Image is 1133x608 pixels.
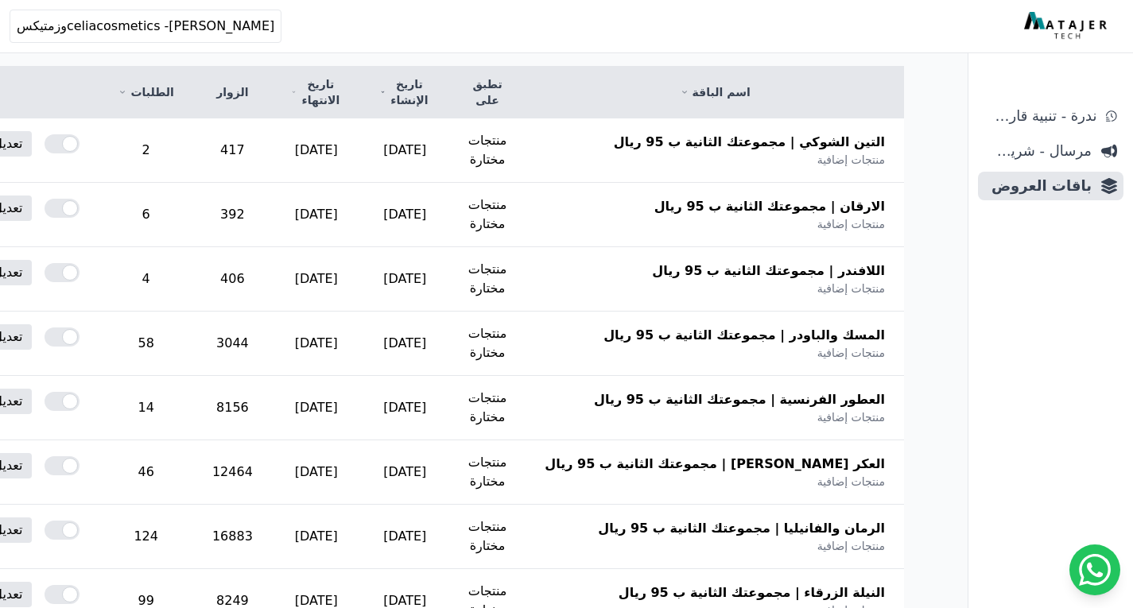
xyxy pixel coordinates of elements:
[449,505,526,569] td: منتجات مختارة
[193,247,272,312] td: 406
[817,409,885,425] span: منتجات إضافية
[984,175,1092,197] span: باقات العروض
[99,440,192,505] td: 46
[193,440,272,505] td: 12464
[654,197,885,216] span: الارقان | مجموعتك الثانية ب 95 ريال
[817,216,885,232] span: منتجات إضافية
[598,519,885,538] span: الرمان والفانيليا | مجموعتك الثانية ب 95 ريال
[17,17,274,36] span: celiacosmetics -[PERSON_NAME]وزمتيكس
[380,76,430,108] a: تاريخ الإنشاء
[99,312,192,376] td: 58
[193,183,272,247] td: 392
[361,312,449,376] td: [DATE]
[361,183,449,247] td: [DATE]
[361,247,449,312] td: [DATE]
[193,67,272,118] th: الزوار
[449,67,526,118] th: تطبق على
[272,118,361,183] td: [DATE]
[193,312,272,376] td: 3044
[272,247,361,312] td: [DATE]
[449,440,526,505] td: منتجات مختارة
[449,247,526,312] td: منتجات مختارة
[449,183,526,247] td: منتجات مختارة
[614,133,885,152] span: التين الشوكي | مجموعتك الثانية ب 95 ريال
[545,84,885,100] a: اسم الباقة
[603,326,885,345] span: المسك والباودر | مجموعتك الثانية ب 95 ريال
[193,118,272,183] td: 417
[449,312,526,376] td: منتجات مختارة
[291,76,342,108] a: تاريخ الانتهاء
[272,505,361,569] td: [DATE]
[10,10,281,43] button: celiacosmetics -[PERSON_NAME]وزمتيكس
[817,152,885,168] span: منتجات إضافية
[594,390,885,409] span: العطور الفرنسية | مجموعتك الثانية ب 95 ريال
[817,474,885,490] span: منتجات إضافية
[1024,12,1111,41] img: MatajerTech Logo
[193,376,272,440] td: 8156
[361,505,449,569] td: [DATE]
[99,118,192,183] td: 2
[99,247,192,312] td: 4
[193,505,272,569] td: 16883
[652,261,885,281] span: اللافندر | مجموعتك الثانية ب 95 ريال
[361,118,449,183] td: [DATE]
[99,376,192,440] td: 14
[361,440,449,505] td: [DATE]
[545,455,885,474] span: العكر [PERSON_NAME] | مجموعتك الثانية ب 95 ريال
[272,312,361,376] td: [DATE]
[99,183,192,247] td: 6
[817,345,885,361] span: منتجات إضافية
[817,281,885,296] span: منتجات إضافية
[449,118,526,183] td: منتجات مختارة
[449,376,526,440] td: منتجات مختارة
[272,440,361,505] td: [DATE]
[361,376,449,440] td: [DATE]
[817,538,885,554] span: منتجات إضافية
[118,84,173,100] a: الطلبات
[272,376,361,440] td: [DATE]
[272,183,361,247] td: [DATE]
[99,505,192,569] td: 124
[619,583,885,602] span: النيلة الزرقاء | مجموعتك الثانية ب 95 ريال
[984,105,1096,127] span: ندرة - تنبية قارب علي النفاذ
[984,140,1092,162] span: مرسال - شريط دعاية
